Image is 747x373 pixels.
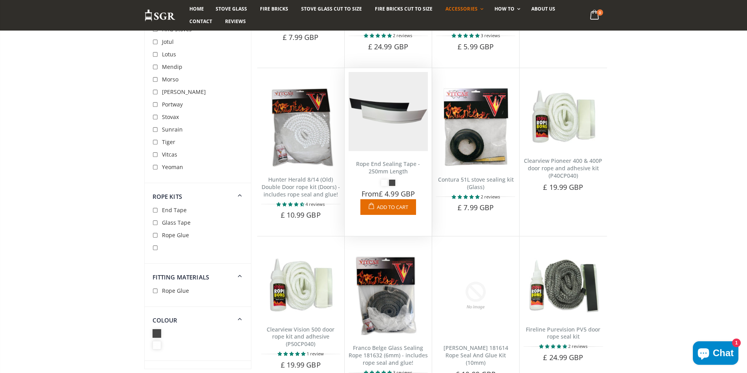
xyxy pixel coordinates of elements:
[216,5,247,12] span: Stove Glass
[281,360,321,369] span: £ 19.99 GBP
[443,344,508,366] a: [PERSON_NAME] 181614 Rope Seal And Glue Kit (10mm)
[531,5,555,12] span: About us
[267,326,334,348] a: Clearview Vision 500 door rope kit and adhesive (P50CP040)
[375,5,433,12] span: Fire Bricks Cut To Size
[144,9,176,22] img: Stove Glass Replacement
[307,351,324,357] span: 1 review
[379,189,415,198] span: £ 4.99 GBP
[162,287,189,294] span: Rope Glue
[526,326,600,341] a: Fireline Purevision PV5 door rope seal kit
[162,126,183,133] span: Sunrain
[153,341,163,348] span: White
[162,138,175,146] span: Tiger
[162,50,176,58] span: Lotus
[349,344,428,366] a: Franco Belge Glass Sealing Rope 181632 (6mm) - includes rope seal and glue!
[356,160,420,175] a: Rope End Sealing Tape - 250mm Length
[153,329,163,337] span: Black
[283,32,319,42] span: £ 7.99 GBP
[184,15,218,28] a: Contact
[362,189,415,198] span: From
[162,25,192,33] span: HRG Stoves
[360,199,416,215] a: Add to Cart
[153,273,209,281] span: Fitting Materials
[440,3,487,15] a: Accessories
[162,151,177,158] span: Vitcas
[162,101,183,108] span: Portway
[481,194,500,200] span: 2 reviews
[494,5,514,12] span: How To
[162,38,174,45] span: Jotul
[597,9,603,16] span: 0
[162,206,187,214] span: End Tape
[377,204,408,211] span: Add to Cart
[260,5,288,12] span: Fire Bricks
[189,18,212,25] span: Contact
[162,163,183,171] span: Yeoman
[162,113,179,121] span: Stovax
[281,210,321,220] span: £ 10.99 GBP
[261,256,340,317] img: Clearview Vision 500 door rope kit and adhesive (P50CP040)
[452,194,481,200] span: 5.00 stars
[369,3,438,15] a: Fire Bricks Cut To Size
[458,42,494,51] span: £ 5.99 GBP
[153,316,178,324] span: Colour
[305,201,325,207] span: 4 reviews
[276,201,305,207] span: 4.25 stars
[219,15,252,28] a: Reviews
[184,3,210,15] a: Home
[452,32,481,38] span: 5.00 stars
[162,231,189,239] span: Rope Glue
[162,219,191,226] span: Glass Tape
[438,176,514,191] a: Contura 51L stove sealing kit (Glass)
[364,32,393,38] span: 5.00 stars
[262,176,340,198] a: Hunter Herald 8/14 (Old) Double Door rope kit (Doors) - includes rope seal and glue!
[523,88,603,148] img: Clearview Pioneer 400 door rope kit (P40CP040)
[691,341,741,367] inbox-online-store-chat: Shopify online store chat
[525,3,561,15] a: About us
[210,3,253,15] a: Stove Glass
[153,193,182,200] span: Rope Kits
[162,76,178,83] span: Morso
[349,72,428,151] img: Rope End Sealing Tape - 250mm Length
[225,18,246,25] span: Reviews
[445,5,477,12] span: Accessories
[539,343,568,349] span: 5.00 stars
[162,63,182,70] span: Mendip
[458,203,494,212] span: £ 7.99 GBP
[436,88,515,167] img: Contura 51L stove glass Contura 51L stove glass bedding in tape
[368,42,408,51] span: £ 24.99 GBP
[523,256,603,317] img: Stovax Stockton 11 door rope seal kit
[254,3,294,15] a: Fire Bricks
[295,3,368,15] a: Stove Glass Cut To Size
[524,157,602,179] a: Clearview Pioneer 400 & 400P door rope and adhesive kit (P40CP040)
[489,3,524,15] a: How To
[568,343,587,349] span: 2 reviews
[261,88,340,167] img: Hunter Herald 8/14 (Old) Double Door rope kit (Doors)
[189,5,204,12] span: Home
[481,32,500,38] span: 3 reviews
[349,256,428,335] img: Vitcas black rope, glue and gloves kit 6mm
[301,5,362,12] span: Stove Glass Cut To Size
[543,182,583,192] span: £ 19.99 GBP
[543,353,583,362] span: £ 24.99 GBP
[162,88,206,96] span: [PERSON_NAME]
[393,32,412,38] span: 2 reviews
[587,8,603,23] a: 0
[278,351,307,357] span: 5.00 stars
